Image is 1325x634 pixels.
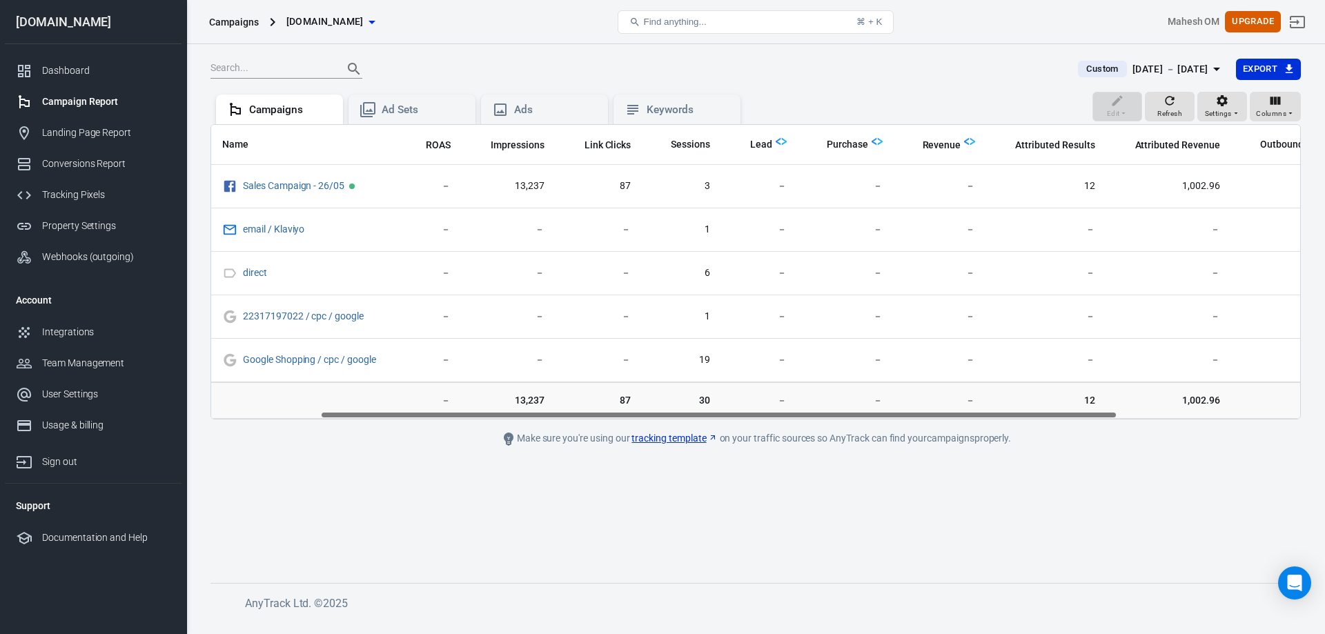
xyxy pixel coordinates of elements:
[222,352,237,368] svg: Google
[42,250,170,264] div: Webhooks (outgoing)
[408,179,451,193] span: －
[42,356,170,370] div: Team Management
[1135,137,1220,153] span: The total revenue attributed according to your ad network (Facebook, Google, etc.)
[491,137,544,153] span: The number of times your ads were on screen.
[1145,92,1195,122] button: Refresh
[997,137,1095,153] span: The total conversions attributed according to your ad network (Facebook, Google, etc.)
[514,103,597,117] div: Ads
[1117,137,1220,153] span: The total revenue attributed according to your ad network (Facebook, Google, etc.)
[243,180,344,191] a: Sales Campaign - 26/05
[42,531,170,545] div: Documentation and Help
[653,223,710,237] span: 1
[42,325,170,339] div: Integrations
[809,179,883,193] span: －
[243,181,346,190] span: Sales Campaign - 26/05
[5,284,181,317] li: Account
[349,184,355,189] span: Active
[567,353,631,367] span: －
[211,125,1300,419] div: scrollable content
[997,266,1095,280] span: －
[222,178,237,195] svg: Facebook Ads
[567,266,631,280] span: －
[473,179,544,193] span: 13,237
[42,219,170,233] div: Property Settings
[249,103,332,117] div: Campaigns
[653,393,710,407] span: 30
[243,268,269,277] span: direct
[567,310,631,324] span: －
[1117,179,1220,193] span: 1,002.96
[809,266,883,280] span: －
[905,137,961,153] span: Total revenue calculated by AnyTrack.
[585,137,631,153] span: The number of clicks on links within the ad that led to advertiser-specified destinations
[997,179,1095,193] span: 12
[408,266,451,280] span: －
[473,393,544,407] span: 13,237
[1132,61,1208,78] div: [DATE] － [DATE]
[5,489,181,522] li: Support
[408,223,451,237] span: －
[473,266,544,280] span: －
[42,126,170,140] div: Landing Page Report
[1117,393,1220,407] span: 1,002.96
[809,223,883,237] span: －
[337,52,371,86] button: Search
[281,9,380,34] button: [DOMAIN_NAME]
[473,137,544,153] span: The number of times your ads were on screen.
[776,136,787,147] img: Logo
[5,441,181,477] a: Sign out
[382,103,464,117] div: Ad Sets
[1250,92,1301,122] button: Columns
[408,137,451,153] span: The total return on ad spend
[42,418,170,433] div: Usage & billing
[653,310,710,324] span: 1
[964,136,975,147] img: Logo
[243,311,366,321] span: 22317197022 / cpc / google
[408,393,451,407] span: －
[5,148,181,179] a: Conversions Report
[426,137,451,153] span: The total return on ad spend
[585,139,631,152] span: Link Clicks
[210,60,332,78] input: Search...
[732,138,772,152] span: Lead
[997,393,1095,407] span: 12
[809,310,883,324] span: －
[473,353,544,367] span: －
[732,266,787,280] span: －
[408,353,451,367] span: －
[1117,266,1220,280] span: －
[905,179,976,193] span: －
[5,179,181,210] a: Tracking Pixels
[567,393,631,407] span: 87
[445,430,1066,447] div: Make sure you're using our on your traffic sources so AnyTrack can find your campaigns properly.
[1117,353,1220,367] span: －
[5,379,181,410] a: User Settings
[473,310,544,324] span: －
[653,179,710,193] span: 3
[473,223,544,237] span: －
[997,353,1095,367] span: －
[905,223,976,237] span: －
[1168,14,1220,29] div: Account id: IqnbTAIw
[750,138,772,152] span: Lead
[732,223,787,237] span: －
[905,353,976,367] span: －
[222,138,248,152] span: Name
[872,136,883,147] img: Logo
[567,137,631,153] span: The number of clicks on links within the ad that led to advertiser-specified destinations
[5,317,181,348] a: Integrations
[222,221,237,238] svg: Email
[42,455,170,469] div: Sign out
[923,139,961,152] span: Revenue
[671,138,710,152] span: Sessions
[243,224,304,235] a: email / Klaviyo
[732,179,787,193] span: －
[5,410,181,441] a: Usage & billing
[42,157,170,171] div: Conversions Report
[905,310,976,324] span: －
[243,224,306,234] span: email / Klaviyo
[1205,108,1232,120] span: Settings
[647,103,729,117] div: Keywords
[5,55,181,86] a: Dashboard
[1015,137,1095,153] span: The total conversions attributed according to your ad network (Facebook, Google, etc.)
